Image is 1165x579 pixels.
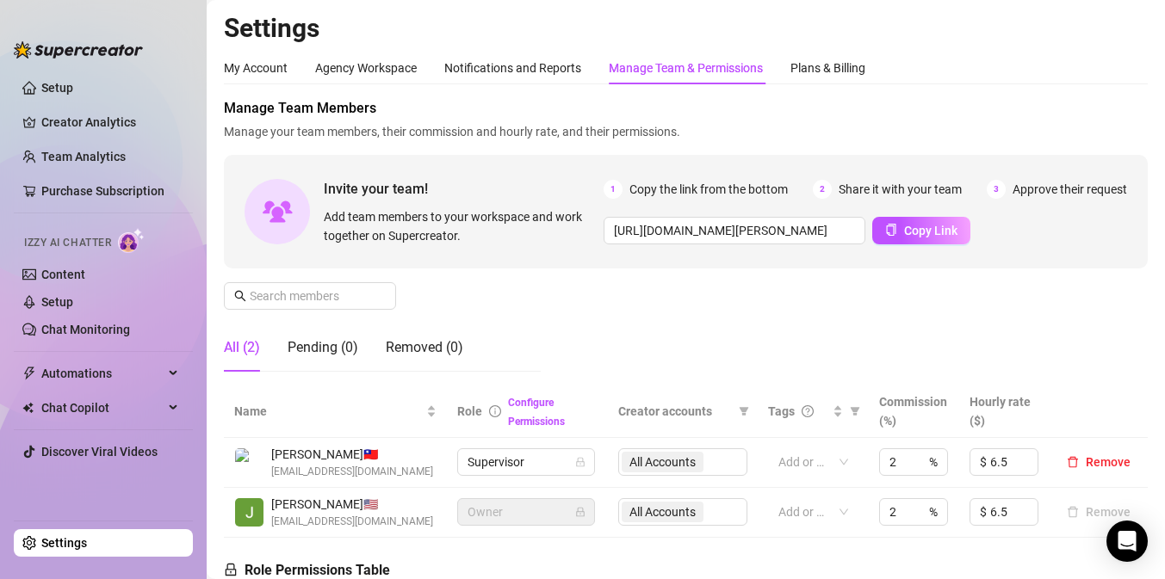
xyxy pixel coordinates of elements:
span: Chat Copilot [41,394,164,422]
div: Removed (0) [386,337,463,358]
span: 3 [987,180,1006,199]
span: filter [735,398,753,424]
span: search [234,290,246,302]
th: Name [224,385,447,438]
span: delete [1067,456,1079,468]
div: Plans & Billing [790,59,865,77]
a: Purchase Subscription [41,184,164,198]
a: Setup [41,295,73,309]
input: Search members [250,286,372,305]
button: Copy Link [872,217,970,244]
a: Settings [41,536,87,550]
span: Role [457,404,482,418]
span: 1 [604,180,623,199]
span: Copy the link from the bottom [629,180,788,199]
span: Manage Team Members [224,98,1148,119]
span: Invite your team! [324,178,604,200]
th: Hourly rate ($) [959,385,1050,438]
span: Remove [1086,455,1131,469]
span: 2 [813,180,832,199]
span: Supervisor [468,449,585,475]
button: Remove [1060,502,1137,522]
span: info-circle [489,405,501,417]
h2: Settings [224,12,1148,45]
a: Configure Permissions [508,397,565,428]
a: Content [41,268,85,281]
img: AI Chatter [118,228,145,253]
span: thunderbolt [22,366,36,380]
span: lock [224,563,238,576]
div: My Account [224,59,288,77]
img: Jessica [235,498,263,527]
span: Creator accounts [618,402,732,421]
img: Lhui Bernardo [235,448,263,477]
a: Chat Monitoring [41,323,130,336]
span: Izzy AI Chatter [24,235,111,251]
span: Name [234,402,423,421]
img: logo-BBDzfeDw.svg [14,41,143,59]
span: question-circle [802,405,814,417]
th: Commission (%) [869,385,959,438]
span: [PERSON_NAME] 🇺🇸 [271,495,433,514]
a: Discover Viral Videos [41,445,158,459]
span: filter [846,398,864,424]
a: Team Analytics [41,150,126,163]
span: [EMAIL_ADDRESS][DOMAIN_NAME] [271,514,433,530]
div: Notifications and Reports [444,59,581,77]
span: Approve their request [1013,180,1127,199]
a: Setup [41,81,73,95]
div: All (2) [224,337,260,358]
a: Creator Analytics [41,108,179,136]
span: Add team members to your workspace and work together on Supercreator. [324,207,597,245]
span: Owner [468,499,585,525]
span: lock [575,507,586,517]
span: Manage your team members, their commission and hourly rate, and their permissions. [224,122,1148,141]
span: Share it with your team [839,180,962,199]
span: Automations [41,360,164,387]
span: [PERSON_NAME] 🇹🇼 [271,445,433,464]
span: filter [850,406,860,416]
button: Remove [1060,452,1137,472]
span: lock [575,457,586,467]
span: Tags [768,402,795,421]
span: filter [739,406,749,416]
div: Pending (0) [288,337,358,358]
div: Manage Team & Permissions [609,59,763,77]
span: [EMAIL_ADDRESS][DOMAIN_NAME] [271,464,433,480]
div: Agency Workspace [315,59,417,77]
div: Open Intercom Messenger [1106,520,1148,562]
img: Chat Copilot [22,402,34,414]
span: Copy Link [904,224,957,237]
span: copy [885,224,897,236]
